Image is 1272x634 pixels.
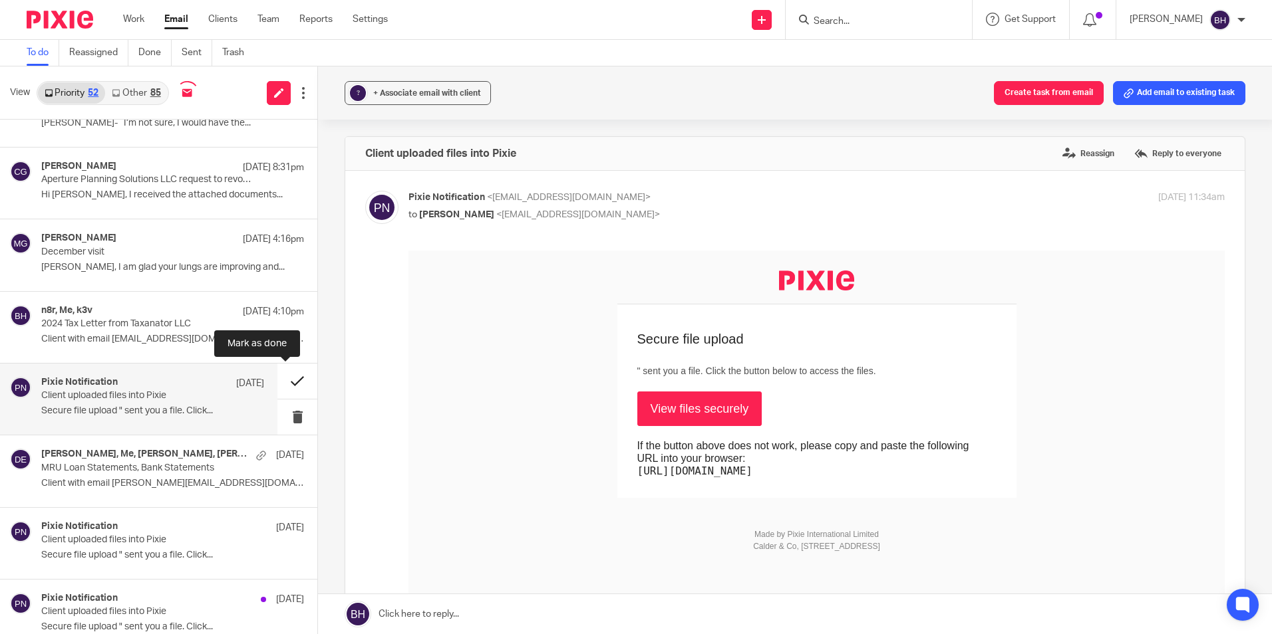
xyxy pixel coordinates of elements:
span: Pixie Notification [408,193,485,202]
label: Reply to everyone [1131,144,1225,163]
input: Search [812,16,932,28]
h4: [PERSON_NAME] [41,161,116,172]
h4: Client uploaded files into Pixie [365,147,516,160]
p: Secure file upload " sent you a file. Click... [41,550,304,561]
p: Secure file upload " sent you a file. Click... [41,621,304,633]
a: Reports [299,13,333,26]
img: Pixie [27,11,93,29]
img: svg%3E [10,233,31,254]
h3: Secure file upload [229,80,588,96]
a: Work [123,13,144,26]
img: svg%3E [10,593,31,614]
p: [DATE] [276,593,304,606]
label: Reassign [1059,144,1118,163]
h4: [PERSON_NAME] [41,233,116,244]
p: 2024 Tax Letter from Taxanator LLC [41,318,251,330]
a: Settings [353,13,388,26]
p: Client with email [PERSON_NAME][EMAIL_ADDRESS][DOMAIN_NAME] uploaded... [41,478,304,489]
img: svg%3E [10,305,31,326]
p: Client uploaded files into Pixie [41,606,251,617]
p: [DATE] 4:16pm [243,233,304,246]
span: View [10,86,30,100]
a: Done [138,40,172,66]
img: Pixie [371,20,446,40]
p: [PERSON_NAME], I am glad your lungs are improving and... [41,262,304,273]
a: Other85 [105,82,167,104]
span: + Associate email with client [373,89,481,97]
p: MRU Loan Statements, Bank Statements [41,463,251,474]
h4: Pixie Notification [41,521,118,532]
span: <[EMAIL_ADDRESS][DOMAIN_NAME]> [487,193,651,202]
img: svg%3E [10,161,31,182]
div: ? [350,85,366,101]
a: View files securely [229,141,354,175]
div: 85 [150,88,161,98]
p: [DATE] 4:10pm [243,305,304,318]
p: Made by Pixie International Limited Calder & Co, [STREET_ADDRESS] [345,278,472,302]
a: Reassigned [69,40,128,66]
p: " sent you a file. Click the button below to access the files. [229,114,588,128]
p: [DATE] [276,449,304,462]
h4: [PERSON_NAME], Me, [PERSON_NAME], [PERSON_NAME] [41,449,249,460]
div: If the button above does not work, please copy and paste the following URL into your browser: [229,189,581,227]
img: svg%3E [10,377,31,398]
p: Secure file upload " sent you a file. Click... [41,405,264,417]
a: Email [164,13,188,26]
h4: Pixie Notification [41,377,118,388]
p: [DATE] [276,521,304,534]
a: Team [257,13,279,26]
p: [PERSON_NAME]- I’m not sure, I would have the... [41,118,304,129]
img: svg%3E [1209,9,1231,31]
button: ? + Associate email with client [345,81,491,105]
span: [PERSON_NAME] [419,210,494,219]
p: [DATE] 11:34am [1158,191,1225,205]
span: to [408,210,417,219]
img: svg%3E [10,449,31,470]
h4: n8r, Me, k3v [41,305,92,316]
pre: [URL][DOMAIN_NAME] [229,214,581,227]
p: Hi [PERSON_NAME], I received the attached documents... [41,189,304,201]
img: inbox_syncing.svg [176,81,199,104]
a: Clients [208,13,238,26]
p: Client with email [EMAIL_ADDRESS][DOMAIN_NAME] uploaded some... [41,334,304,345]
p: [DATE] 8:31pm [243,161,304,174]
span: Get Support [1005,15,1056,24]
p: Client uploaded files into Pixie [41,534,251,546]
button: Create task from email [994,81,1104,105]
a: To do [27,40,59,66]
p: Client uploaded files into Pixie [41,390,220,401]
p: [DATE] [236,377,264,390]
h4: Pixie Notification [41,593,118,604]
a: Trash [222,40,254,66]
button: Add email to existing task [1113,81,1245,105]
img: svg%3E [365,191,398,224]
p: December visit [41,247,251,258]
span: <[EMAIL_ADDRESS][DOMAIN_NAME]> [496,210,660,219]
a: Priority52 [38,82,105,104]
img: svg%3E [10,521,31,542]
div: 52 [88,88,98,98]
p: [PERSON_NAME] [1130,13,1203,26]
a: Sent [182,40,212,66]
p: Aperture Planning Solutions LLC request to revoke the Subchapter S election [41,174,251,185]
